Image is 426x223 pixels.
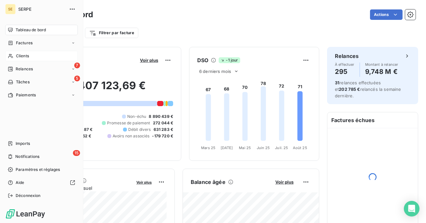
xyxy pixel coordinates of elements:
[365,66,398,77] h4: 9,748 M €
[149,114,173,119] span: 8 890 439 €
[370,9,403,20] button: Actions
[293,146,307,150] tspan: Août 25
[335,80,339,85] span: 31
[37,185,132,191] span: Chiffre d'affaires mensuel
[16,193,41,199] span: Déconnexion
[16,92,36,98] span: Paiements
[15,154,39,160] span: Notifications
[335,52,359,60] h6: Relances
[16,79,30,85] span: Tâches
[16,53,29,59] span: Clients
[273,179,295,185] button: Voir plus
[335,63,354,66] span: À effectuer
[5,64,78,74] a: 7Relances
[74,76,80,81] span: 5
[16,40,33,46] span: Factures
[5,25,78,35] a: Tableau de bord
[339,87,360,92] span: 202 785 €
[37,79,173,99] h2: 13 407 123,69 €
[127,114,146,119] span: Non-échu
[107,120,150,126] span: Promesse de paiement
[335,80,401,98] span: relances effectuées et relancés la semaine dernière.
[18,7,65,12] span: SERPE
[197,56,208,64] h6: DSO
[16,66,33,72] span: Relances
[199,69,231,74] span: 6 derniers mois
[134,179,154,185] button: Voir plus
[201,146,215,150] tspan: Mars 25
[5,177,78,188] a: Aide
[16,27,46,33] span: Tableau de bord
[5,51,78,61] a: Clients
[5,90,78,100] a: Paiements
[128,127,151,132] span: Débit divers
[73,150,80,156] span: 15
[85,28,138,38] button: Filtrer par facture
[152,133,173,139] span: -179 720 €
[153,120,173,126] span: 272 044 €
[365,63,398,66] span: Montant à relancer
[5,77,78,87] a: 5Tâches
[191,178,226,186] h6: Balance âgée
[138,57,160,63] button: Voir plus
[16,180,24,186] span: Aide
[140,58,158,63] span: Voir plus
[219,57,240,63] span: -1 jour
[5,4,16,14] div: SE
[113,133,150,139] span: Avoirs non associés
[5,38,78,48] a: Factures
[16,167,60,173] span: Paramètres et réglages
[74,63,80,68] span: 7
[221,146,233,150] tspan: [DATE]
[239,146,251,150] tspan: Mai 25
[275,146,288,150] tspan: Juil. 25
[5,209,46,219] img: Logo LeanPay
[335,66,354,77] h4: 295
[16,141,30,146] span: Imports
[5,164,78,175] a: Paramètres et réglages
[404,201,419,216] div: Open Intercom Messenger
[136,180,152,185] span: Voir plus
[154,127,173,132] span: 631 283 €
[275,179,294,185] span: Voir plus
[5,138,78,149] a: Imports
[327,112,418,128] h6: Factures échues
[257,146,270,150] tspan: Juin 25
